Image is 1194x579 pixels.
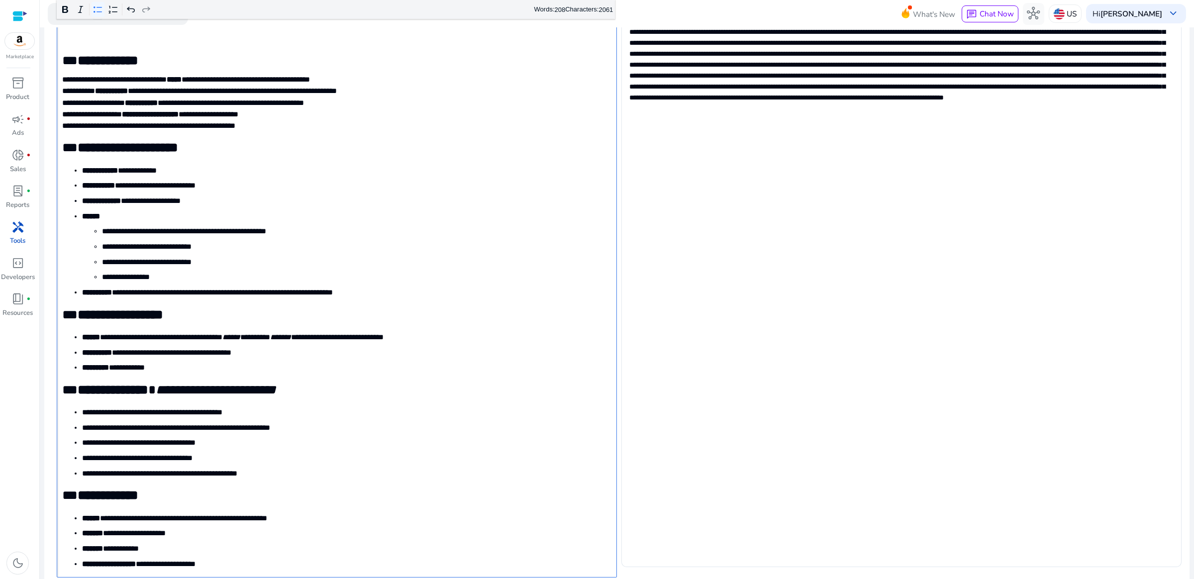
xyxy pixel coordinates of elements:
p: Product [6,93,29,102]
p: Sales [10,165,26,175]
span: book_4 [11,292,24,305]
img: us.svg [1054,8,1065,19]
p: Hi [1093,10,1162,17]
div: Rich Text Editor. Editing area: main. Press Alt+0 for help. [57,10,617,578]
span: donut_small [11,149,24,162]
span: hub [1027,7,1040,20]
img: amazon.svg [5,33,35,49]
span: chat [966,9,977,20]
label: 2061 [598,5,613,13]
p: Developers [1,273,35,283]
span: fiber_manual_record [26,117,31,121]
span: lab_profile [11,185,24,197]
span: handyman [11,221,24,234]
span: keyboard_arrow_down [1167,7,1180,20]
p: Marketplace [6,53,34,61]
button: chatChat Now [962,5,1018,22]
span: fiber_manual_record [26,153,31,158]
span: fiber_manual_record [26,189,31,193]
button: hub [1023,3,1045,25]
span: code_blocks [11,257,24,270]
p: Resources [2,308,33,318]
span: What's New [913,5,955,23]
span: dark_mode [11,557,24,570]
b: [PERSON_NAME] [1100,8,1162,19]
span: search [57,7,70,20]
span: fiber_manual_record [26,297,31,301]
span: inventory_2 [11,77,24,90]
span: campaign [11,113,24,126]
p: US [1067,5,1077,22]
p: Reports [6,200,29,210]
p: Tools [10,236,25,246]
span: Chat Now [980,8,1014,19]
label: 208 [555,5,566,13]
div: Words: Characters: [534,3,613,16]
p: Ads [12,128,24,138]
